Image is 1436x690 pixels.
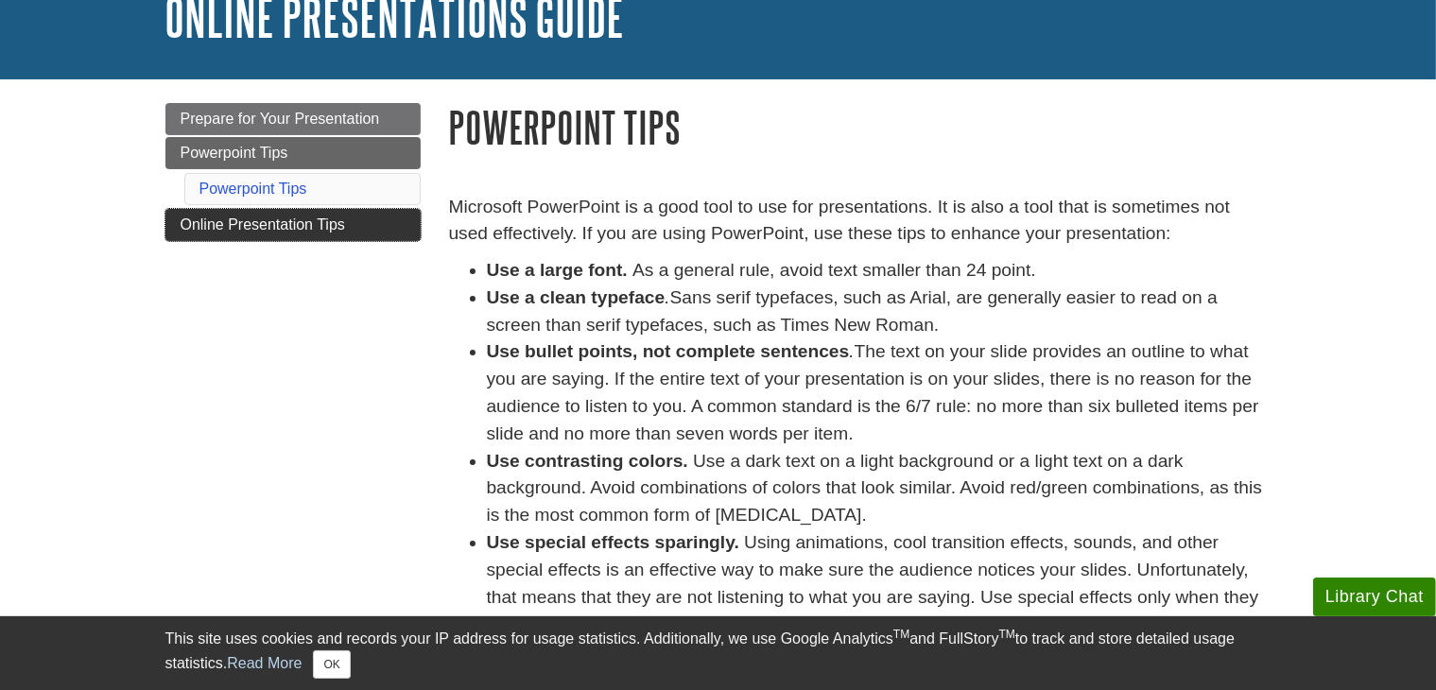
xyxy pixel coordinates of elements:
[449,103,1272,151] h1: Powerpoint Tips
[181,111,380,127] span: Prepare for Your Presentation
[181,145,288,161] span: Powerpoint Tips
[487,529,1272,638] li: Using animations, cool transition effects, sounds, and other special effects is an effective way ...
[165,209,421,241] a: Online Presentation Tips
[893,628,909,641] sup: TM
[999,628,1015,641] sup: TM
[487,257,1272,285] li: As a general rule, avoid text smaller than 24 point.
[487,285,1272,339] li: Sans serif typefaces, such as Arial, are generally easier to read on a screen than serif typeface...
[181,216,345,233] span: Online Presentation Tips
[487,532,739,552] strong: Use special effects sparingly.
[487,338,1272,447] li: The text on your slide provides an outline to what you are saying. If the entire text of your pre...
[487,451,688,471] strong: Use contrasting colors.
[449,194,1272,249] p: Microsoft PowerPoint is a good tool to use for presentations. It is also a tool that is sometimes...
[1313,578,1436,616] button: Library Chat
[165,137,421,169] a: Powerpoint Tips
[849,341,854,361] em: .
[165,103,421,135] a: Prepare for Your Presentation
[665,287,669,307] em: .
[165,628,1272,679] div: This site uses cookies and records your IP address for usage statistics. Additionally, we use Goo...
[227,655,302,671] a: Read More
[487,260,628,280] strong: Use a large font.
[487,341,850,361] strong: Use bullet points, not complete sentences
[199,181,307,197] a: Powerpoint Tips
[313,650,350,679] button: Close
[487,287,666,307] strong: Use a clean typeface
[487,448,1272,529] li: Use a dark text on a light background or a light text on a dark background. Avoid combinations of...
[165,103,421,241] div: Guide Page Menu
